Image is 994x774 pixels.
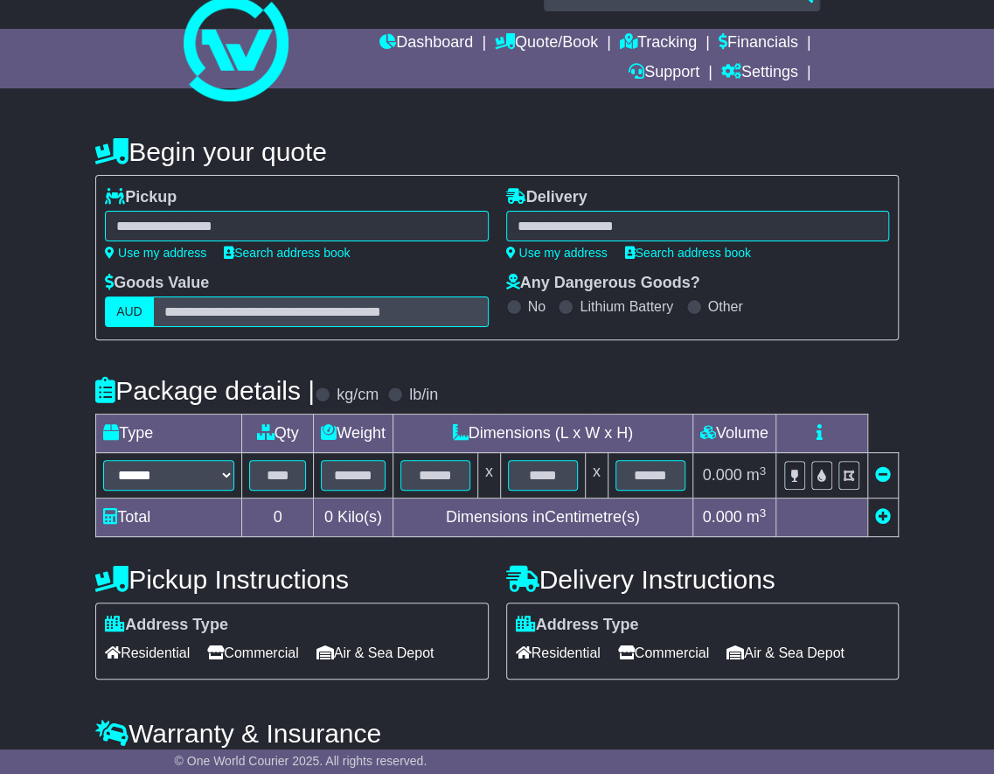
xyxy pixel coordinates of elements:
td: Qty [242,415,314,453]
label: Pickup [105,188,177,207]
a: Settings [721,59,798,88]
span: Commercial [618,639,709,666]
a: Use my address [506,246,608,260]
td: Dimensions in Centimetre(s) [393,499,692,537]
label: Delivery [506,188,587,207]
td: x [477,453,500,499]
label: AUD [105,296,154,327]
span: 0.000 [703,508,742,526]
td: Dimensions (L x W x H) [393,415,692,453]
label: Goods Value [105,274,209,293]
label: Other [708,298,743,315]
h4: Package details | [95,376,315,405]
span: Residential [516,639,601,666]
span: 0 [324,508,333,526]
span: m [747,466,767,484]
sup: 3 [760,464,767,478]
h4: Pickup Instructions [95,565,488,594]
h4: Warranty & Insurance [95,719,899,748]
a: Use my address [105,246,206,260]
td: Weight [314,415,393,453]
td: Total [96,499,242,537]
a: Quote/Book [495,29,598,59]
span: Air & Sea Depot [726,639,845,666]
span: m [747,508,767,526]
a: Support [629,59,699,88]
td: 0 [242,499,314,537]
td: Type [96,415,242,453]
h4: Begin your quote [95,137,899,166]
label: Address Type [516,616,639,635]
span: Residential [105,639,190,666]
a: Remove this item [875,466,891,484]
label: Lithium Battery [580,298,673,315]
sup: 3 [760,506,767,519]
a: Search address book [224,246,350,260]
td: Kilo(s) [314,499,393,537]
span: Air & Sea Depot [316,639,434,666]
a: Dashboard [379,29,473,59]
a: Tracking [620,29,697,59]
label: Address Type [105,616,228,635]
a: Financials [719,29,798,59]
a: Add new item [875,508,891,526]
label: lb/in [409,386,438,405]
label: kg/cm [337,386,379,405]
td: x [585,453,608,499]
span: Commercial [207,639,298,666]
label: Any Dangerous Goods? [506,274,700,293]
td: Volume [692,415,775,453]
span: 0.000 [703,466,742,484]
h4: Delivery Instructions [506,565,899,594]
span: © One World Courier 2025. All rights reserved. [175,754,427,768]
a: Search address book [625,246,751,260]
label: No [528,298,546,315]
